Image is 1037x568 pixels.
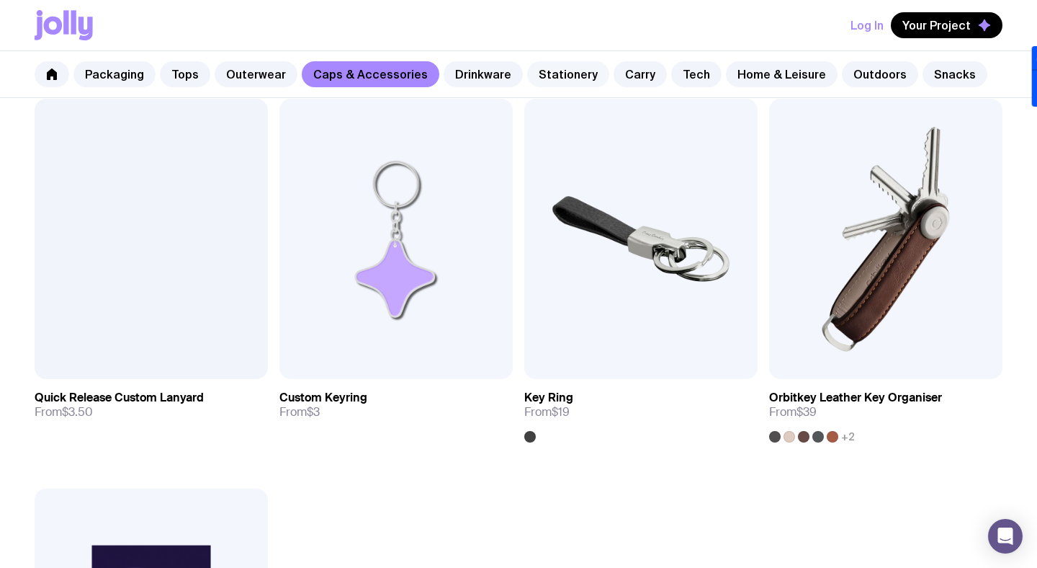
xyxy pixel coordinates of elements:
span: Your Project [902,18,971,32]
a: Home & Leisure [726,61,838,87]
span: From [524,405,570,420]
h3: Custom Keyring [279,391,367,405]
a: Caps & Accessories [302,61,439,87]
button: Your Project [891,12,1002,38]
span: $3.50 [62,404,93,420]
a: Outerwear [215,61,297,87]
a: Tech [671,61,722,87]
a: Snacks [922,61,987,87]
span: $19 [552,404,570,420]
a: Key RingFrom$19 [524,379,758,443]
span: $3 [307,404,320,420]
a: Orbitkey Leather Key OrganiserFrom$39+2 [769,379,1002,443]
a: Stationery [527,61,609,87]
h3: Quick Release Custom Lanyard [35,391,204,405]
button: Log In [850,12,884,38]
a: Quick Release Custom LanyardFrom$3.50 [35,379,268,431]
span: From [35,405,93,420]
a: Tops [160,61,210,87]
a: Carry [614,61,667,87]
span: $39 [796,404,817,420]
span: +2 [841,431,855,443]
h3: Orbitkey Leather Key Organiser [769,391,942,405]
a: Packaging [73,61,156,87]
span: From [769,405,817,420]
a: Drinkware [444,61,523,87]
a: Outdoors [842,61,918,87]
span: From [279,405,320,420]
div: Open Intercom Messenger [988,519,1023,554]
h3: Key Ring [524,391,573,405]
a: Custom KeyringFrom$3 [279,379,513,431]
